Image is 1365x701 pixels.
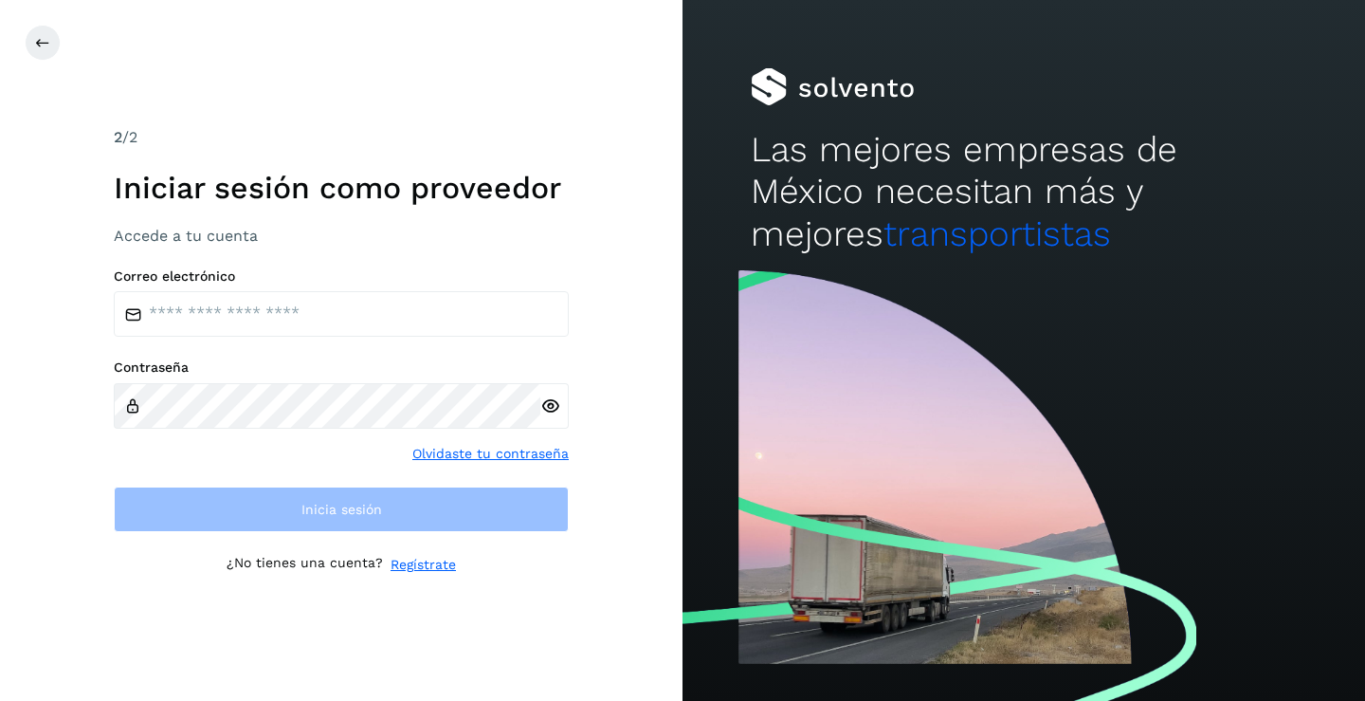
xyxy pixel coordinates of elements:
label: Contraseña [114,360,569,376]
h1: Iniciar sesión como proveedor [114,170,569,206]
div: /2 [114,126,569,149]
p: ¿No tienes una cuenta? [227,555,383,575]
h2: Las mejores empresas de México necesitan más y mejores [751,129,1297,255]
h3: Accede a tu cuenta [114,227,569,245]
span: transportistas [883,213,1111,254]
label: Correo electrónico [114,268,569,285]
span: 2 [114,128,122,146]
a: Regístrate [391,555,456,575]
span: Inicia sesión [301,503,382,516]
button: Inicia sesión [114,487,569,532]
a: Olvidaste tu contraseña [412,444,569,464]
